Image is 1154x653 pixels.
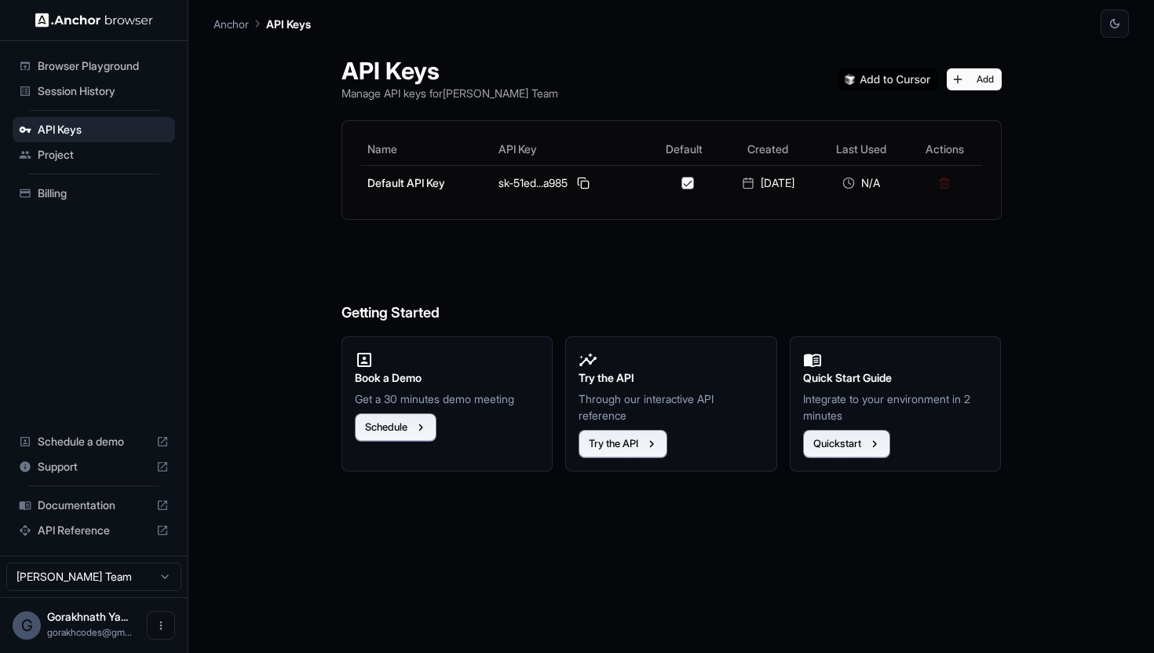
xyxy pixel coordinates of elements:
div: Support [13,454,175,479]
nav: breadcrumb [214,15,311,32]
span: Project [38,147,169,163]
span: Gorakhnath Yadav [47,610,128,623]
span: Billing [38,185,169,201]
h6: Getting Started [341,239,1002,325]
th: Name [361,134,493,165]
p: Integrate to your environment in 2 minutes [803,391,988,424]
button: Copy API key [574,174,593,193]
span: API Keys [38,122,169,138]
div: Browser Playground [13,53,175,79]
img: Anchor Logo [35,13,153,28]
div: Schedule a demo [13,429,175,454]
img: Add anchorbrowser MCP server to Cursor [838,68,937,90]
button: Open menu [147,611,175,640]
div: API Reference [13,518,175,543]
span: Browser Playground [38,58,169,74]
div: Session History [13,79,175,104]
span: Documentation [38,497,150,513]
div: G [13,611,41,640]
th: Last Used [816,134,907,165]
th: Actions [907,134,982,165]
th: Default [648,134,721,165]
p: Get a 30 minutes demo meeting [355,391,540,407]
th: API Key [492,134,648,165]
div: Documentation [13,493,175,518]
span: Session History [38,83,169,99]
div: N/A [822,175,901,191]
p: Manage API keys for [PERSON_NAME] Team [341,85,558,101]
button: Quickstart [803,430,890,458]
span: Schedule a demo [38,434,150,449]
td: Default API Key [361,165,493,200]
div: Billing [13,181,175,206]
span: Support [38,459,150,475]
button: Try the API [579,430,667,458]
div: API Keys [13,117,175,142]
p: Anchor [214,16,249,32]
h2: Try the API [579,369,764,387]
span: API Reference [38,523,150,538]
p: API Keys [266,16,311,32]
p: Through our interactive API reference [579,391,764,424]
h1: API Keys [341,57,558,85]
th: Created [721,134,816,165]
div: [DATE] [727,175,809,191]
h2: Quick Start Guide [803,369,988,387]
button: Schedule [355,413,436,442]
button: Add [947,68,1002,90]
h2: Book a Demo [355,369,540,387]
span: gorakhcodes@gmail.com [47,626,132,638]
div: Project [13,142,175,167]
div: sk-51ed...a985 [498,174,641,193]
